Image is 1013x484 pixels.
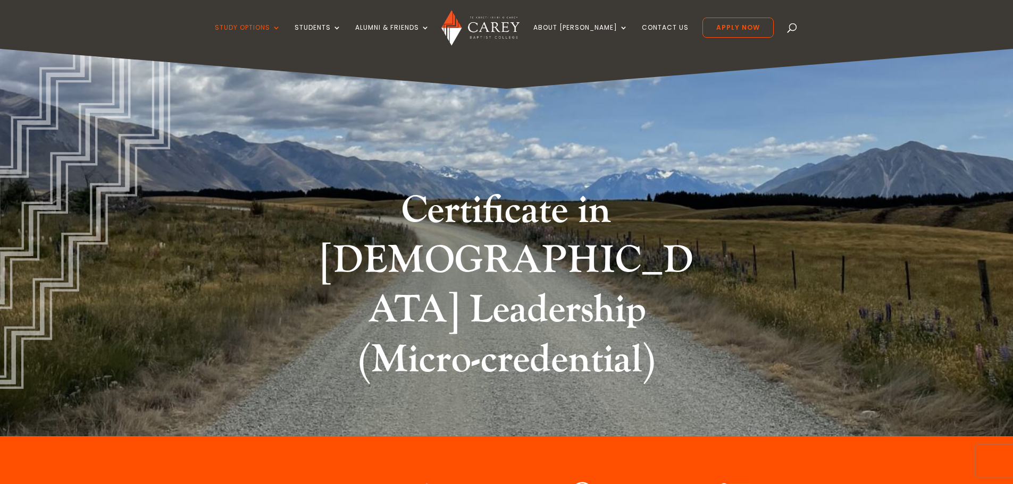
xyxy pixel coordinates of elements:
a: Apply Now [702,18,774,38]
a: Students [295,24,341,49]
a: Alumni & Friends [355,24,430,49]
img: Carey Baptist College [441,10,520,46]
a: About [PERSON_NAME] [533,24,628,49]
a: Study Options [215,24,281,49]
h1: Certificate in [DEMOGRAPHIC_DATA] Leadership (Micro-credential) [307,186,706,390]
a: Contact Us [642,24,689,49]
